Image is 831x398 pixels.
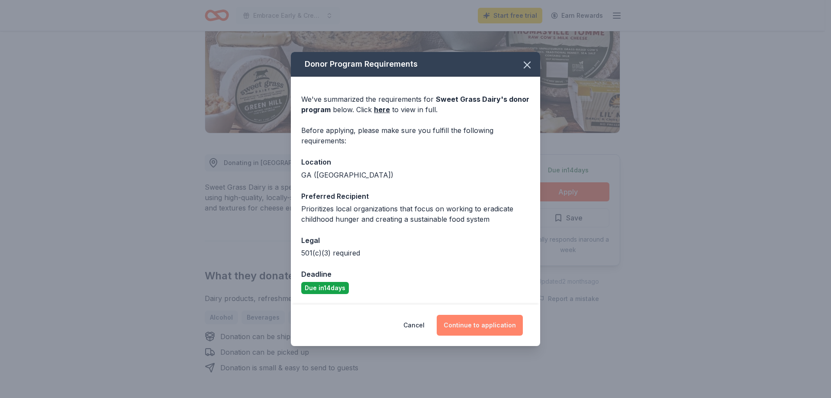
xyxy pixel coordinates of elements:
div: GA ([GEOGRAPHIC_DATA]) [301,170,530,180]
div: Prioritizes local organizations that focus on working to eradicate childhood hunger and creating ... [301,204,530,224]
div: Preferred Recipient [301,191,530,202]
button: Cancel [403,315,425,336]
div: Location [301,156,530,168]
div: Donor Program Requirements [291,52,540,77]
a: here [374,104,390,115]
div: Before applying, please make sure you fulfill the following requirements: [301,125,530,146]
div: We've summarized the requirements for below. Click to view in full. [301,94,530,115]
button: Continue to application [437,315,523,336]
div: Deadline [301,269,530,280]
div: Legal [301,235,530,246]
div: 501(c)(3) required [301,248,530,258]
div: Due in 14 days [301,282,349,294]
